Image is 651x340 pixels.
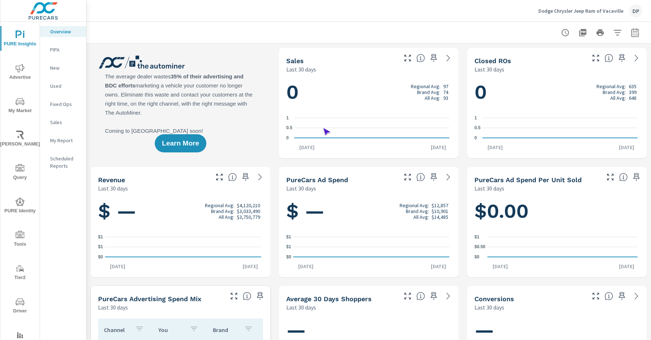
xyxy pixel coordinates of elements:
[105,263,130,270] p: [DATE]
[237,202,260,208] p: $4,120,210
[40,135,86,146] div: My Report
[593,25,607,40] button: Print Report
[629,95,636,101] p: 648
[40,44,86,55] div: PIPA
[155,134,206,152] button: Learn More
[416,292,425,300] span: A rolling 30 day total of daily Shoppers on the dealership website, averaged over the selected da...
[631,290,642,302] a: See more details in report
[604,171,616,183] button: Make Fullscreen
[286,303,316,312] p: Last 30 days
[3,231,37,249] span: Tools
[286,199,451,224] h1: $ —
[40,117,86,128] div: Sales
[610,25,625,40] button: Apply Filters
[286,234,291,239] text: $1
[432,214,448,220] p: $14,485
[98,245,103,250] text: $1
[417,89,440,95] p: Brand Avg:
[40,153,86,171] div: Scheduled Reports
[286,65,316,74] p: Last 30 days
[474,126,481,131] text: 0.5
[98,295,201,303] h5: PureCars Advertising Spend Mix
[629,83,636,89] p: 635
[474,135,477,140] text: 0
[428,290,440,302] span: Save this to your personalized report
[50,119,80,126] p: Sales
[3,164,37,182] span: Query
[432,208,448,214] p: $10,901
[575,25,590,40] button: "Export Report to PDF"
[402,52,413,64] button: Make Fullscreen
[406,208,429,214] p: Brand Avg:
[50,137,80,144] p: My Report
[40,99,86,110] div: Fixed Ops
[228,290,240,302] button: Make Fullscreen
[40,62,86,73] div: New
[631,171,642,183] span: Save this to your personalized report
[432,202,448,208] p: $12,857
[426,144,451,151] p: [DATE]
[214,171,225,183] button: Make Fullscreen
[590,290,602,302] button: Make Fullscreen
[158,326,184,333] p: You
[425,95,440,101] p: All Avg:
[474,80,639,105] h1: 0
[631,52,642,64] a: See more details in report
[416,173,425,181] span: Total cost of media for all PureCars channels for the selected dealership group over the selected...
[474,176,582,184] h5: PureCars Ad Spend Per Unit Sold
[98,199,263,224] h1: $ —
[98,254,103,259] text: $0
[286,184,316,193] p: Last 30 days
[98,184,128,193] p: Last 30 days
[443,95,448,101] p: 93
[286,254,291,259] text: $0
[474,199,639,224] h1: $0.00
[474,115,477,120] text: 1
[98,176,125,184] h5: Revenue
[628,25,642,40] button: Select Date Range
[616,290,628,302] span: Save this to your personalized report
[205,202,234,208] p: Regional Avg:
[104,326,129,333] p: Channel
[603,89,626,95] p: Brand Avg:
[294,144,320,151] p: [DATE]
[40,26,86,37] div: Overview
[3,298,37,315] span: Driver
[254,171,266,183] a: See more details in report
[474,184,504,193] p: Last 30 days
[474,245,485,250] text: $0.50
[416,54,425,62] span: Number of vehicles sold by the dealership over the selected date range. [Source: This data is sou...
[3,30,37,48] span: PURE Insights
[442,290,454,302] a: See more details in report
[400,202,429,208] p: Regional Avg:
[228,173,237,181] span: Total sales revenue over the selected date range. [Source: This data is sourced from the dealer’s...
[614,144,639,151] p: [DATE]
[402,290,413,302] button: Make Fullscreen
[50,28,80,35] p: Overview
[3,197,37,215] span: PURE Identity
[3,131,37,148] span: [PERSON_NAME]
[443,83,448,89] p: 97
[442,171,454,183] a: See more details in report
[474,295,514,303] h5: Conversions
[3,64,37,82] span: Advertise
[40,81,86,91] div: Used
[411,83,440,89] p: Regional Avg:
[604,54,613,62] span: Number of Repair Orders Closed by the selected dealership group over the selected time range. [So...
[237,208,260,214] p: $3,033,490
[243,292,251,300] span: This table looks at how you compare to the amount of budget you spend per channel as opposed to y...
[293,263,319,270] p: [DATE]
[616,52,628,64] span: Save this to your personalized report
[428,171,440,183] span: Save this to your personalized report
[213,326,238,333] p: Brand
[98,234,103,239] text: $1
[50,101,80,108] p: Fixed Ops
[3,97,37,115] span: My Market
[597,83,626,89] p: Regional Avg:
[629,4,642,17] div: DP
[286,115,289,120] text: 1
[538,8,623,14] p: Dodge Chrysler Jeep Ram of Vacaville
[254,290,266,302] span: Save this to your personalized report
[590,52,602,64] button: Make Fullscreen
[426,263,451,270] p: [DATE]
